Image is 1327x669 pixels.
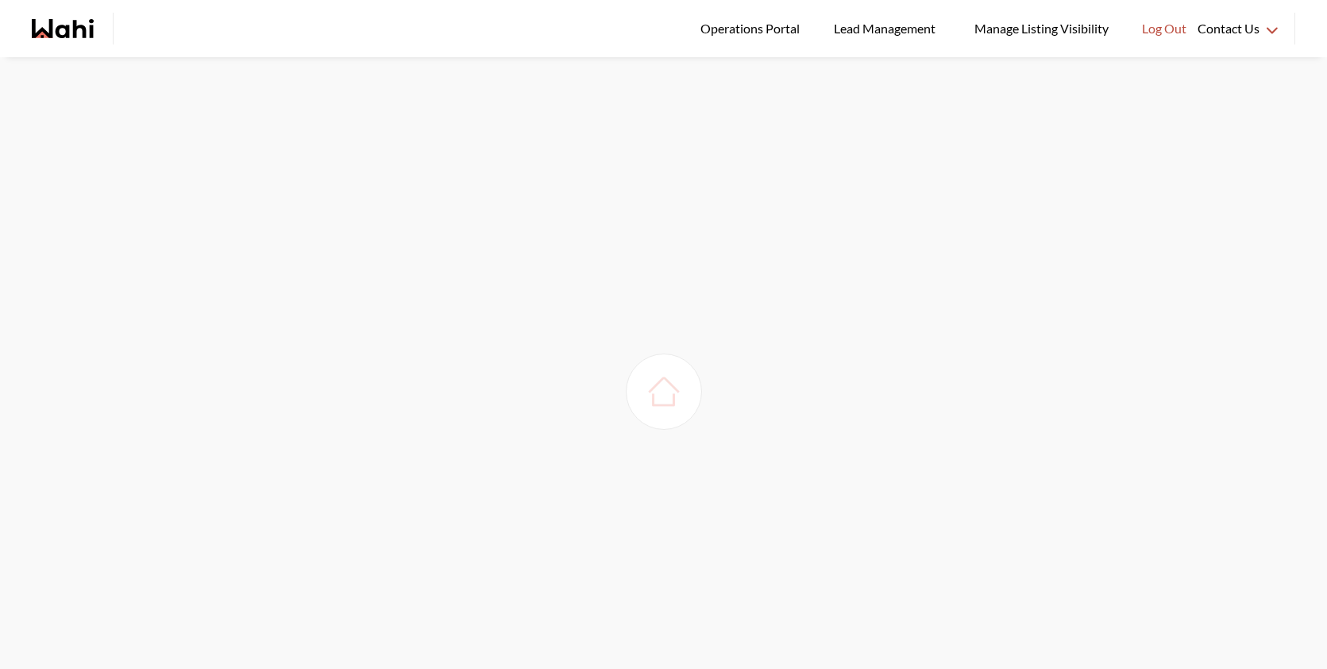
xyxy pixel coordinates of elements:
[700,18,805,39] span: Operations Portal
[834,18,941,39] span: Lead Management
[32,19,94,38] a: Wahi homepage
[970,18,1113,39] span: Manage Listing Visibility
[1142,18,1186,39] span: Log Out
[642,369,686,414] img: loading house image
